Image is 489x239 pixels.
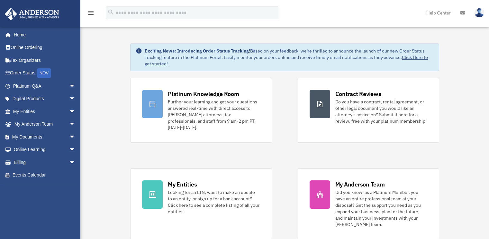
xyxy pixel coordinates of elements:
a: Billingarrow_drop_down [5,156,85,169]
span: arrow_drop_down [69,92,82,106]
strong: Exciting News: Introducing Order Status Tracking! [145,48,250,54]
div: Further your learning and get your questions answered real-time with direct access to [PERSON_NAM... [168,99,260,131]
span: arrow_drop_down [69,143,82,157]
a: Online Learningarrow_drop_down [5,143,85,156]
span: arrow_drop_down [69,80,82,93]
div: My Entities [168,180,197,188]
div: Based on your feedback, we're thrilled to announce the launch of our new Order Status Tracking fe... [145,48,434,67]
a: My Documentsarrow_drop_down [5,130,85,143]
a: Click Here to get started! [145,54,428,67]
div: My Anderson Team [335,180,385,188]
img: User Pic [475,8,484,17]
a: My Anderson Teamarrow_drop_down [5,118,85,131]
a: Online Ordering [5,41,85,54]
span: arrow_drop_down [69,105,82,118]
a: menu [87,11,95,17]
a: Digital Productsarrow_drop_down [5,92,85,105]
a: Order StatusNEW [5,67,85,80]
div: Looking for an EIN, want to make an update to an entity, or sign up for a bank account? Click her... [168,189,260,215]
i: menu [87,9,95,17]
div: Do you have a contract, rental agreement, or other legal document you would like an attorney's ad... [335,99,427,124]
a: Tax Organizers [5,54,85,67]
a: Platinum Q&Aarrow_drop_down [5,80,85,92]
img: Anderson Advisors Platinum Portal [3,8,61,20]
div: NEW [37,68,51,78]
a: Events Calendar [5,169,85,182]
div: Did you know, as a Platinum Member, you have an entire professional team at your disposal? Get th... [335,189,427,228]
span: arrow_drop_down [69,156,82,169]
i: search [107,9,114,16]
a: My Entitiesarrow_drop_down [5,105,85,118]
span: arrow_drop_down [69,130,82,144]
a: Contract Reviews Do you have a contract, rental agreement, or other legal document you would like... [298,78,439,143]
a: Home [5,28,82,41]
div: Contract Reviews [335,90,381,98]
div: Platinum Knowledge Room [168,90,239,98]
span: arrow_drop_down [69,118,82,131]
a: Platinum Knowledge Room Further your learning and get your questions answered real-time with dire... [130,78,272,143]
